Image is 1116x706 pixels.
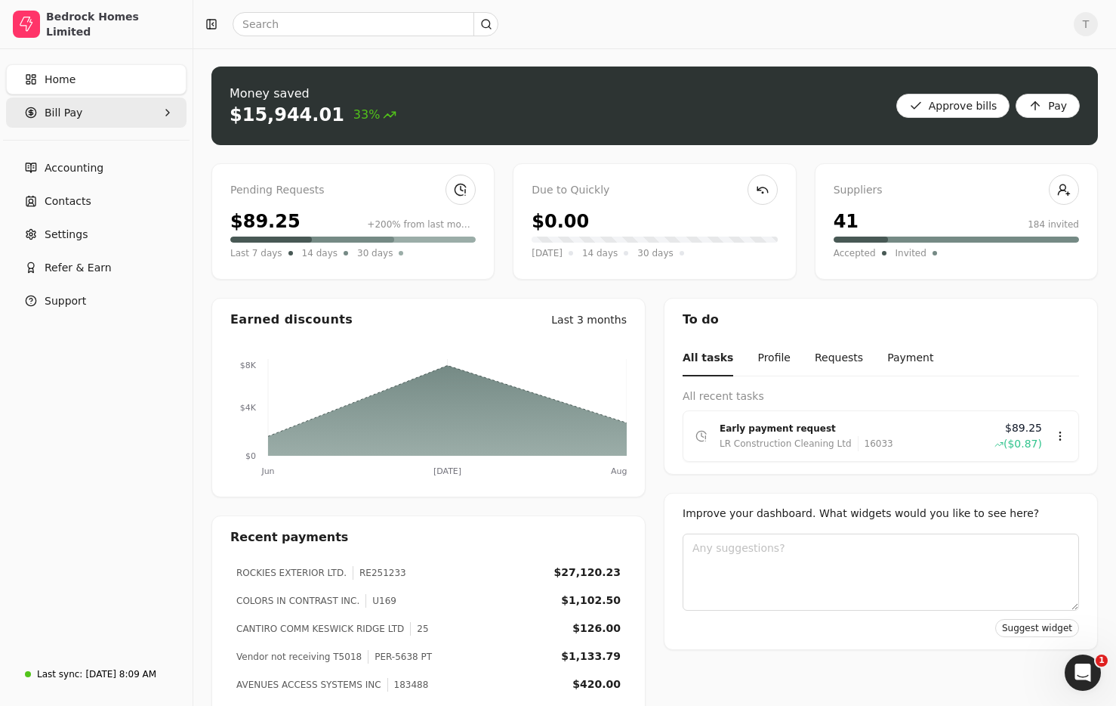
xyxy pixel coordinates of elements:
div: PER-5638 PT [368,650,432,664]
div: To do [664,299,1097,341]
div: $420.00 [572,677,621,692]
tspan: $0 [245,451,256,461]
div: Recent payments [212,516,645,559]
tspan: Jun [261,466,274,476]
div: 184 invited [1028,218,1079,231]
span: 30 days [637,246,673,261]
iframe: Intercom live chat [1065,655,1101,691]
span: Accepted [834,246,876,261]
div: Due to Quickly [532,182,777,199]
button: Profile [757,341,791,376]
div: $89.25 [230,208,301,235]
button: Support [6,286,187,316]
button: Bill Pay [6,98,187,128]
div: U169 [365,594,396,608]
a: Accounting [6,153,187,183]
a: Settings [6,219,187,249]
tspan: $8K [240,361,257,370]
div: $1,133.79 [561,649,621,664]
a: Contacts [6,186,187,216]
div: COLORS IN CONTRAST INC. [236,594,359,608]
button: T [1074,12,1098,36]
div: $1,102.50 [561,593,621,608]
span: Home [45,72,76,88]
div: AVENUES ACCESS SYSTEMS INC [236,678,381,692]
div: Bedrock Homes Limited [46,9,180,39]
span: 30 days [357,246,393,261]
button: All tasks [683,341,733,376]
div: LR Construction Cleaning Ltd [720,436,852,451]
div: 25 [410,622,428,636]
div: Money saved [230,85,396,103]
div: [DATE] 8:09 AM [85,667,156,681]
div: Improve your dashboard. What widgets would you like to see here? [683,506,1079,522]
div: Vendor not receiving T5018 [236,650,362,664]
span: 33% [353,106,397,124]
span: Last 7 days [230,246,282,261]
a: Home [6,64,187,94]
div: CANTIRO COMM KESWICK RIDGE LTD [236,622,404,636]
div: Earned discounts [230,311,353,329]
span: ($0.87) [1003,436,1042,452]
div: $0.00 [532,208,589,235]
span: Bill Pay [45,105,82,121]
span: 14 days [582,246,618,261]
span: Refer & Earn [45,260,112,276]
div: $27,120.23 [553,565,621,581]
input: Search [233,12,498,36]
button: Approve bills [896,94,1010,118]
tspan: $4K [240,403,257,413]
div: Last 3 months [551,312,627,328]
span: Support [45,293,86,309]
tspan: [DATE] [433,466,461,476]
div: $15,944.01 [230,103,344,127]
div: 16033 [858,436,893,451]
div: RE251233 [353,566,406,580]
span: $89.25 [1005,420,1042,436]
div: +200% from last month [367,218,476,231]
div: Last sync: [37,667,82,681]
button: Pay [1016,94,1080,118]
span: Contacts [45,194,91,209]
div: 183488 [387,678,429,692]
button: Refer & Earn [6,252,187,283]
button: Suggest widget [995,619,1079,637]
span: [DATE] [532,246,563,261]
div: All recent tasks [683,389,1079,404]
span: Settings [45,227,88,243]
div: ROCKIES EXTERIOR LTD. [236,566,347,580]
div: 41 [834,208,859,235]
div: Suppliers [834,182,1079,199]
span: Invited [896,246,926,261]
tspan: Aug [611,466,627,476]
span: 14 days [302,246,338,261]
span: 1 [1096,655,1108,667]
div: Pending Requests [230,182,476,199]
div: Early payment request [720,421,982,436]
span: Accounting [45,160,103,176]
button: Payment [887,341,933,376]
a: Last sync:[DATE] 8:09 AM [6,661,187,688]
button: Requests [815,341,863,376]
div: $126.00 [572,621,621,636]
